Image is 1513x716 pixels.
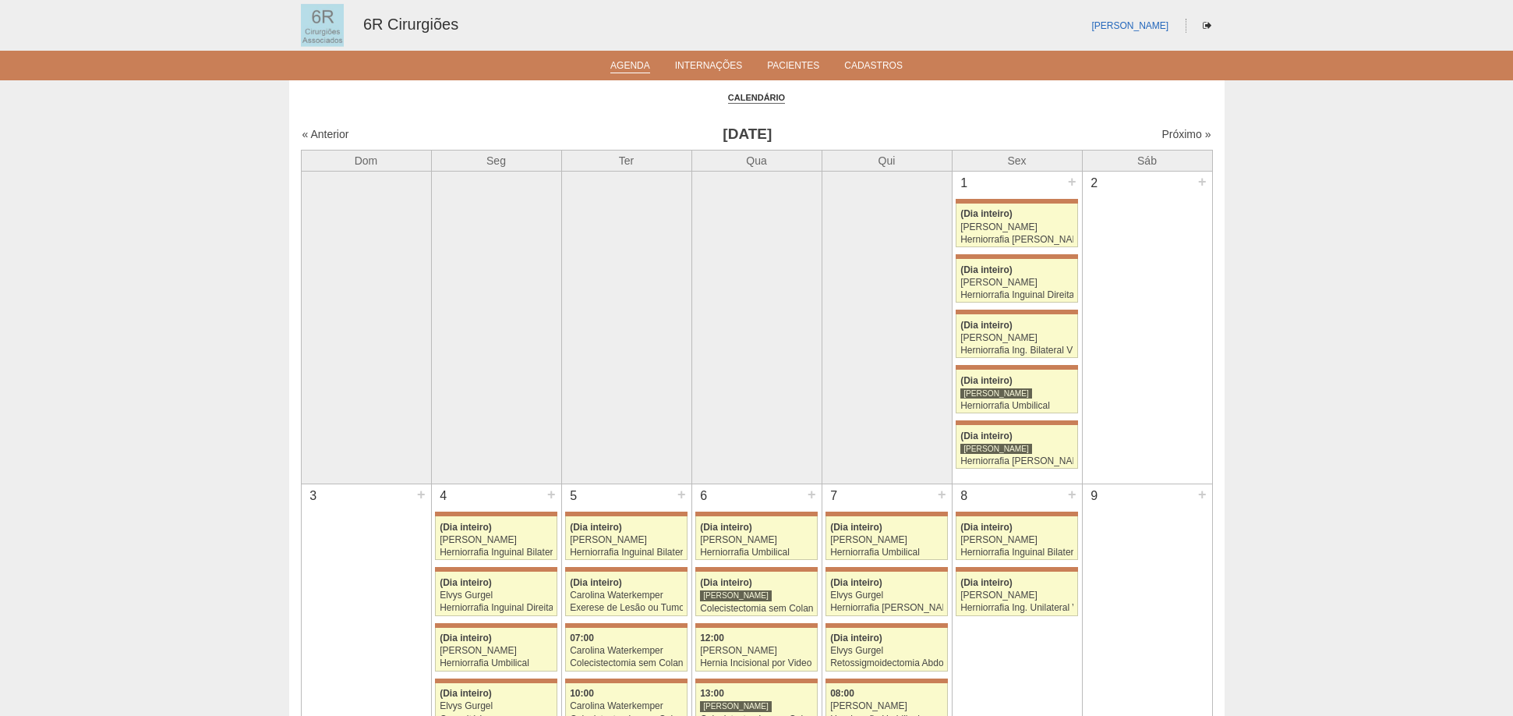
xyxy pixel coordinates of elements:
a: Próximo » [1161,128,1211,140]
div: Key: Maria Braido [435,623,557,628]
div: + [1066,172,1079,192]
a: (Dia inteiro) [PERSON_NAME] Colecistectomia sem Colangiografia VL [695,572,817,615]
div: + [1066,484,1079,505]
div: Key: Maria Braido [956,567,1077,572]
div: Key: Maria Braido [825,679,947,683]
span: (Dia inteiro) [570,522,622,533]
div: 7 [822,484,847,508]
th: Qua [691,150,822,171]
span: (Dia inteiro) [960,431,1013,441]
span: (Dia inteiro) [830,633,882,643]
div: Key: Maria Braido [825,623,947,628]
div: Key: Maria Braido [565,512,687,516]
div: [PERSON_NAME] [700,700,772,712]
span: (Dia inteiro) [960,577,1013,588]
span: (Dia inteiro) [960,522,1013,533]
div: [PERSON_NAME] [960,278,1073,288]
span: (Dia inteiro) [440,633,492,643]
th: Sex [952,150,1082,171]
div: Elvys Gurgel [440,701,553,711]
div: Herniorrafia Umbilical [700,548,813,558]
div: + [1196,484,1209,505]
a: Cadastros [844,60,903,76]
div: Herniorrafia [PERSON_NAME] [960,456,1073,466]
a: (Dia inteiro) [PERSON_NAME] Herniorrafia Inguinal Bilateral [956,516,1077,560]
a: (Dia inteiro) Elvys Gurgel Herniorrafia [PERSON_NAME] [825,572,947,615]
div: [PERSON_NAME] [440,646,553,656]
i: Sair [1203,21,1211,30]
div: Key: Maria Braido [825,567,947,572]
div: [PERSON_NAME] [700,590,772,601]
div: Key: Maria Braido [695,512,817,516]
div: [PERSON_NAME] [440,535,553,545]
div: + [935,484,949,505]
a: Calendário [728,92,785,104]
div: Exerese de Lesão ou Tumor de Pele [570,603,683,613]
span: (Dia inteiro) [960,208,1013,219]
span: 10:00 [570,688,594,699]
div: 3 [302,484,326,508]
a: (Dia inteiro) Carolina Waterkemper Exerese de Lesão ou Tumor de Pele [565,572,687,615]
div: Herniorrafia Inguinal Direita [960,290,1073,300]
a: 12:00 [PERSON_NAME] Hernia Incisional por Video [695,628,817,672]
span: 13:00 [700,688,724,699]
div: Herniorrafia Inguinal Direita [440,603,553,613]
div: Elvys Gurgel [830,646,943,656]
div: Key: Maria Braido [565,567,687,572]
div: Key: Maria Braido [825,512,947,516]
th: Ter [561,150,691,171]
div: [PERSON_NAME] [960,222,1073,232]
a: (Dia inteiro) [PERSON_NAME] Herniorrafia [PERSON_NAME] [956,204,1077,247]
div: + [545,484,558,505]
div: Colecistectomia sem Colangiografia VL [700,604,813,614]
span: (Dia inteiro) [440,577,492,588]
a: 6R Cirurgiões [363,16,458,33]
div: + [675,484,688,505]
div: [PERSON_NAME] [960,590,1073,601]
div: + [415,484,428,505]
div: Key: Maria Braido [695,679,817,683]
div: Carolina Waterkemper [570,590,683,601]
th: Qui [822,150,952,171]
div: [PERSON_NAME] [960,333,1073,343]
div: Herniorrafia Inguinal Bilateral [960,548,1073,558]
span: 12:00 [700,633,724,643]
div: Elvys Gurgel [830,590,943,601]
th: Sáb [1082,150,1212,171]
div: [PERSON_NAME] [960,388,1032,399]
span: (Dia inteiro) [570,577,622,588]
div: Carolina Waterkemper [570,701,683,711]
th: Seg [431,150,561,171]
div: [PERSON_NAME] [960,443,1032,455]
div: [PERSON_NAME] [960,535,1073,545]
a: Pacientes [767,60,819,76]
div: Key: Maria Braido [565,679,687,683]
div: Key: Maria Braido [956,512,1077,516]
div: [PERSON_NAME] [570,535,683,545]
a: (Dia inteiro) [PERSON_NAME] Herniorrafia Umbilical [695,516,817,560]
a: (Dia inteiro) Elvys Gurgel Retossigmoidectomia Abdominal [825,628,947,672]
div: Key: Maria Braido [956,199,1077,204]
span: (Dia inteiro) [830,577,882,588]
span: (Dia inteiro) [700,577,752,588]
div: Herniorrafia Ing. Unilateral VL [960,603,1073,613]
div: Herniorrafia Umbilical [830,548,943,558]
div: + [805,484,818,505]
div: 4 [432,484,456,508]
a: (Dia inteiro) [PERSON_NAME] Herniorrafia [PERSON_NAME] [956,425,1077,469]
a: 07:00 Carolina Waterkemper Colecistectomia sem Colangiografia VL [565,628,687,672]
div: Herniorrafia Umbilical [960,401,1073,411]
a: (Dia inteiro) [PERSON_NAME] Herniorrafia Inguinal Bilateral [565,516,687,560]
h3: [DATE] [520,123,974,146]
div: Key: Maria Braido [956,254,1077,259]
div: Key: Maria Braido [695,567,817,572]
a: (Dia inteiro) [PERSON_NAME] Herniorrafia Inguinal Bilateral [435,516,557,560]
a: [PERSON_NAME] [1091,20,1168,31]
div: [PERSON_NAME] [830,535,943,545]
div: Elvys Gurgel [440,590,553,601]
div: [PERSON_NAME] [830,701,943,711]
a: (Dia inteiro) [PERSON_NAME] Herniorrafia Umbilical [825,516,947,560]
a: (Dia inteiro) [PERSON_NAME] Herniorrafia Umbilical [435,628,557,672]
span: (Dia inteiro) [960,264,1013,275]
th: Dom [301,150,431,171]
